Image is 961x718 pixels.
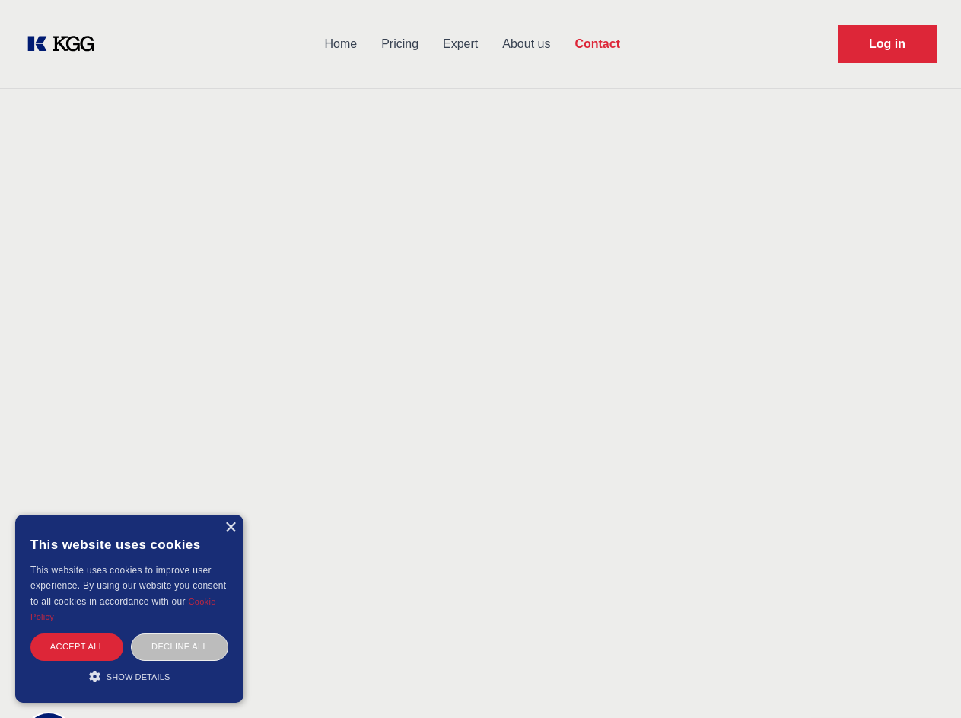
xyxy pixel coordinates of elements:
span: This website uses cookies to improve user experience. By using our website you consent to all coo... [30,565,226,607]
a: Request Demo [838,25,937,63]
a: About us [490,24,562,64]
a: Home [312,24,369,64]
a: KOL Knowledge Platform: Talk to Key External Experts (KEE) [24,32,107,56]
a: Contact [562,24,632,64]
a: Expert [431,24,490,64]
div: Decline all [131,633,228,660]
div: This website uses cookies [30,526,228,563]
div: Close [224,522,236,534]
iframe: Chat Widget [885,645,961,718]
a: Pricing [369,24,431,64]
a: Cookie Policy [30,597,216,621]
span: Show details [107,672,170,681]
div: Accept all [30,633,123,660]
div: Show details [30,669,228,684]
